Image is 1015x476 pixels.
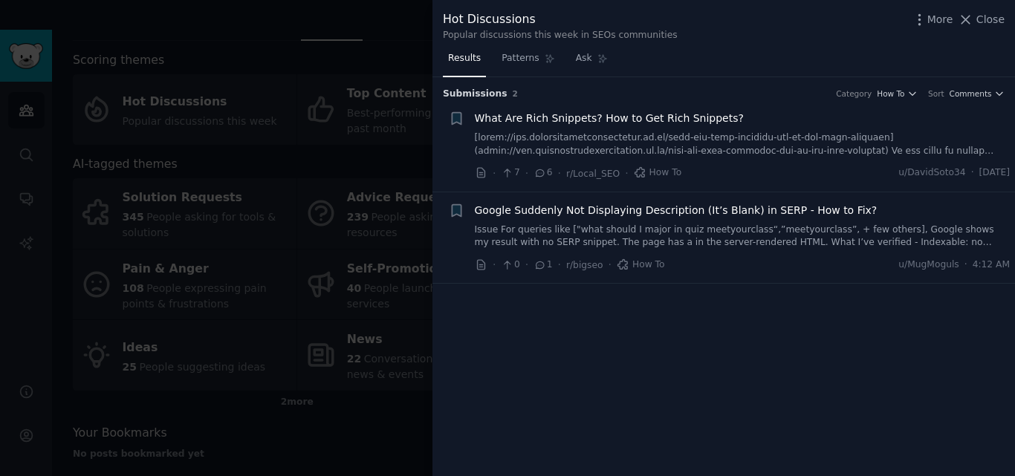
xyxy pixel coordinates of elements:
[634,166,682,180] span: How To
[898,166,965,180] span: u/DavidSoto34
[448,52,481,65] span: Results
[976,12,1005,27] span: Close
[566,169,620,179] span: r/Local_SEO
[475,224,1011,250] a: Issue For queries like ["what should I major in quiz meetyourclass“,”meetyourclass”, + few others...
[493,257,496,273] span: ·
[971,166,974,180] span: ·
[979,166,1010,180] span: [DATE]
[525,257,528,273] span: ·
[534,166,552,180] span: 6
[912,12,953,27] button: More
[443,47,486,77] a: Results
[475,203,878,218] a: Google Suddenly Not Displaying Description (It’s Blank) in SERP - How to Fix?
[475,131,1011,157] a: [lorem://ips.dolorsitametconsectetur.ad.el/sedd-eiu-temp-incididu-utl-et-dol-magn-aliquaen](admin...
[928,88,944,99] div: Sort
[443,10,678,29] div: Hot Discussions
[973,258,1010,272] span: 4:12 AM
[576,52,592,65] span: Ask
[513,89,518,98] span: 2
[443,88,507,101] span: Submission s
[625,166,628,181] span: ·
[877,88,904,99] span: How To
[958,12,1005,27] button: Close
[501,166,519,180] span: 7
[534,258,552,272] span: 1
[836,88,872,99] div: Category
[877,88,918,99] button: How To
[609,257,612,273] span: ·
[927,12,953,27] span: More
[950,88,1005,99] button: Comments
[502,52,539,65] span: Patterns
[566,260,603,270] span: r/bigseo
[950,88,992,99] span: Comments
[475,111,744,126] a: What Are Rich Snippets? How to Get Rich Snippets?
[617,258,665,272] span: How To
[558,166,561,181] span: ·
[898,258,959,272] span: u/MugMoguls
[501,258,519,272] span: 0
[443,29,678,42] div: Popular discussions this week in SEOs communities
[964,258,967,272] span: ·
[571,47,613,77] a: Ask
[558,257,561,273] span: ·
[496,47,560,77] a: Patterns
[493,166,496,181] span: ·
[525,166,528,181] span: ·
